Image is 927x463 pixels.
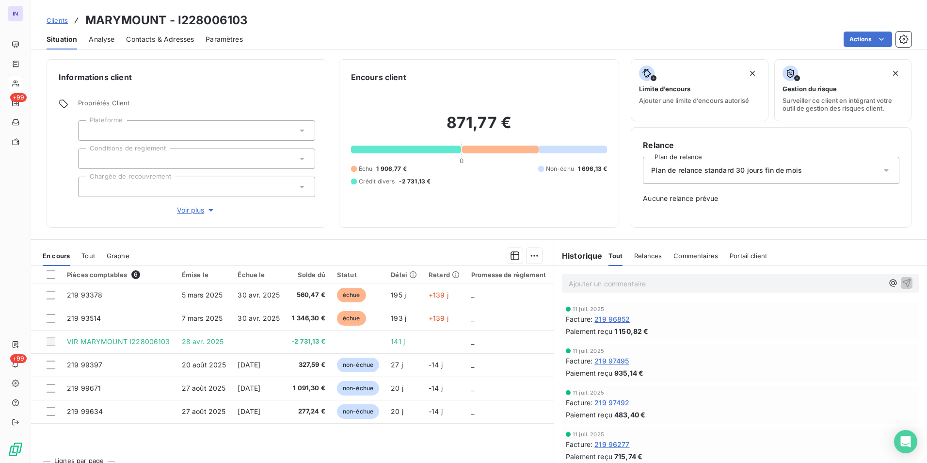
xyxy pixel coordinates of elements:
span: +99 [10,354,27,363]
span: 5 mars 2025 [182,291,223,299]
span: En cours [43,252,70,260]
span: -2 731,13 € [399,177,431,186]
input: Ajouter une valeur [86,154,94,163]
div: Open Intercom Messenger [894,430,917,453]
span: Plan de relance standard 30 jours fin de mois [651,165,802,175]
span: 27 j [391,361,403,369]
span: 141 j [391,337,405,346]
span: -14 j [429,384,443,392]
span: Contacts & Adresses [126,34,194,44]
span: Facture : [566,439,592,449]
span: non-échue [337,381,379,396]
span: -14 j [429,407,443,415]
span: [DATE] [238,407,260,415]
span: Tout [81,252,95,260]
span: Facture : [566,397,592,408]
span: 219 99671 [67,384,101,392]
span: Portail client [730,252,767,260]
img: Logo LeanPay [8,442,23,457]
span: 327,59 € [291,360,325,370]
span: échue [337,311,366,326]
span: 219 99397 [67,361,102,369]
div: Émise le [182,271,226,279]
span: 30 avr. 2025 [238,314,280,322]
div: Pièces comptables [67,270,170,279]
span: VIR MARYMOUNT I228006103 [67,337,170,346]
span: 483,40 € [614,410,645,420]
span: -14 j [429,361,443,369]
span: 219 96852 [594,314,630,324]
span: 715,74 € [614,451,642,462]
span: 20 j [391,384,403,392]
h6: Relance [643,139,899,151]
span: 219 99634 [67,407,103,415]
div: Retard [429,271,460,279]
span: 7 mars 2025 [182,314,223,322]
span: 935,14 € [614,368,643,378]
span: Paramètres [206,34,243,44]
input: Ajouter une valeur [86,126,94,135]
div: Promesse de règlement [471,271,546,279]
span: non-échue [337,404,379,419]
span: 28 avr. 2025 [182,337,224,346]
span: -2 731,13 € [291,337,325,347]
span: 27 août 2025 [182,407,226,415]
span: Relances [634,252,662,260]
span: 20 août 2025 [182,361,226,369]
span: Clients [47,17,68,24]
span: non-échue [337,358,379,372]
span: échue [337,288,366,302]
span: 560,47 € [291,290,325,300]
span: 1 150,82 € [614,326,649,336]
span: Surveiller ce client en intégrant votre outil de gestion des risques client. [783,97,903,112]
span: 219 97495 [594,356,629,366]
span: [DATE] [238,361,260,369]
span: Non-échu [546,165,574,173]
span: Aucune relance prévue [643,194,899,203]
button: Gestion du risqueSurveiller ce client en intégrant votre outil de gestion des risques client. [774,59,911,121]
span: _ [471,407,474,415]
span: 30 avr. 2025 [238,291,280,299]
span: 11 juil. 2025 [573,348,604,354]
span: Ajouter une limite d’encours autorisé [639,97,749,104]
span: Propriétés Client [78,99,315,113]
span: 6 [131,270,140,279]
h6: Encours client [351,71,406,83]
span: 11 juil. 2025 [573,390,604,396]
span: Limite d’encours [639,85,690,93]
span: [DATE] [238,384,260,392]
div: Statut [337,271,379,279]
button: Limite d’encoursAjouter une limite d’encours autorisé [631,59,768,121]
button: Actions [844,32,892,47]
span: Échu [359,165,373,173]
span: _ [471,361,474,369]
div: Délai [391,271,417,279]
span: 27 août 2025 [182,384,226,392]
span: _ [471,337,474,346]
span: Situation [47,34,77,44]
span: 219 97492 [594,397,629,408]
input: Ajouter une valeur [86,182,94,191]
span: 0 [460,157,463,165]
h6: Historique [554,250,603,262]
span: 11 juil. 2025 [573,431,604,437]
span: Analyse [89,34,114,44]
span: Tout [608,252,623,260]
span: 1 696,13 € [578,165,607,173]
span: 20 j [391,407,403,415]
a: Clients [47,16,68,25]
button: Voir plus [78,205,315,215]
span: Paiement reçu [566,368,612,378]
span: 277,24 € [291,407,325,416]
h6: Informations client [59,71,315,83]
div: Solde dû [291,271,325,279]
span: Graphe [107,252,129,260]
span: _ [471,384,474,392]
span: +139 j [429,291,448,299]
h2: 871,77 € [351,113,607,142]
h3: MARYMOUNT - I228006103 [85,12,248,29]
span: 219 93514 [67,314,101,322]
span: Facture : [566,314,592,324]
div: IN [8,6,23,21]
span: 219 96277 [594,439,629,449]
